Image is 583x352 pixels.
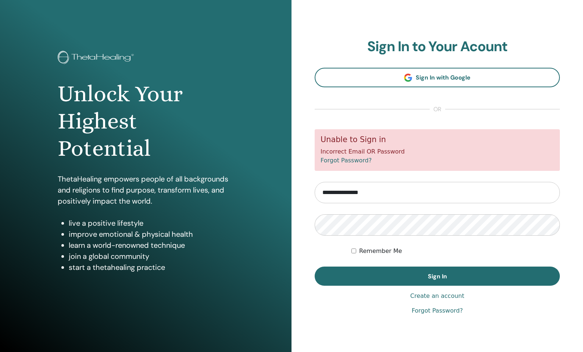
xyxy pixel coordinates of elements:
a: Sign In with Google [315,68,560,87]
p: ThetaHealing empowers people of all backgrounds and religions to find purpose, transform lives, a... [58,173,234,207]
button: Sign In [315,267,560,286]
li: start a thetahealing practice [69,262,234,273]
h5: Unable to Sign in [321,135,554,144]
li: live a positive lifestyle [69,218,234,229]
div: Keep me authenticated indefinitely or until I manually logout [351,247,560,256]
span: Sign In [428,272,447,280]
span: or [430,105,445,114]
a: Forgot Password? [321,157,372,164]
label: Remember Me [359,247,402,256]
h1: Unlock Your Highest Potential [58,80,234,162]
li: join a global community [69,251,234,262]
div: Incorrect Email OR Password [315,129,560,171]
li: learn a world-renowned technique [69,240,234,251]
li: improve emotional & physical health [69,229,234,240]
a: Create an account [410,292,464,300]
a: Forgot Password? [412,306,463,315]
span: Sign In with Google [416,74,471,81]
h2: Sign In to Your Acount [315,38,560,55]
